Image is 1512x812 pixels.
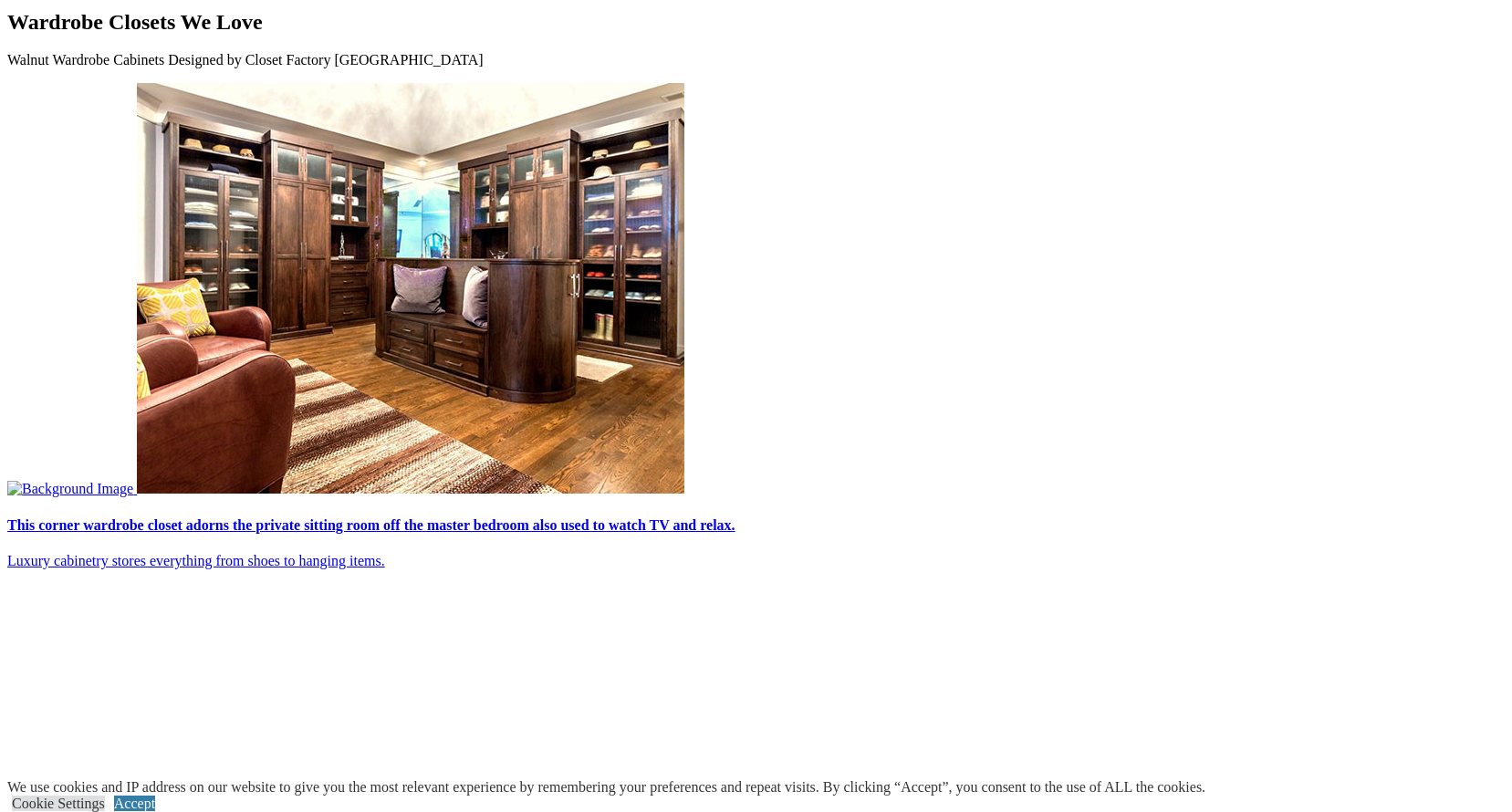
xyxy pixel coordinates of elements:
h2: Wardrobe Closets We Love [7,10,1505,35]
div: We use cookies and IP address on our website to give you the most relevant experience by remember... [7,779,1205,796]
img: Background Image [7,481,133,497]
a: Cookie Settings [12,796,105,811]
p: Luxury cabinetry stores everything from shoes to hanging items. [7,553,1505,569]
a: Accept [114,796,155,811]
img: walnut wardrobes in sitting room [137,83,684,494]
h4: This corner wardrobe closet adorns the private sitting room off the master bedroom also used to w... [7,517,1505,534]
p: Walnut Wardrobe Cabinets Designed by Closet Factory [GEOGRAPHIC_DATA] [7,52,1505,68]
a: Image of walnut wardrobes in sitting room [7,83,1505,569]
